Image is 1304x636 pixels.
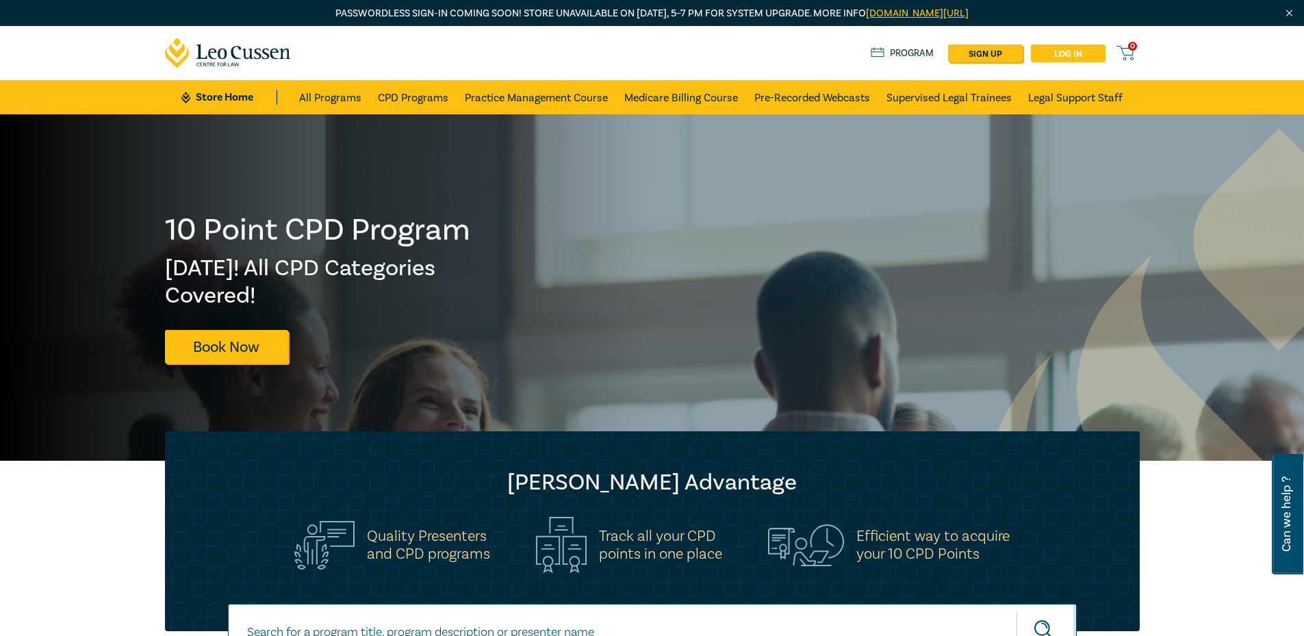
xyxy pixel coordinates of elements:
[299,80,361,114] a: All Programs
[165,212,472,248] h1: 10 Point CPD Program
[294,521,355,570] img: Quality Presenters<br>and CPD programs
[165,6,1140,21] p: Passwordless sign-in coming soon! Store unavailable on [DATE], 5–7 PM for system upgrade. More info
[165,255,472,309] h2: [DATE]! All CPD Categories Covered!
[1128,42,1137,51] span: 0
[599,527,722,563] h5: Track all your CPD points in one place
[768,524,844,565] img: Efficient way to acquire<br>your 10 CPD Points
[165,330,288,364] a: Book Now
[181,90,277,105] a: Store Home
[1280,462,1293,566] span: Can we help ?
[1031,44,1105,62] a: Log in
[866,7,969,20] a: [DOMAIN_NAME][URL]
[367,527,490,563] h5: Quality Presenters and CPD programs
[856,527,1010,563] h5: Efficient way to acquire your 10 CPD Points
[192,469,1112,496] h2: [PERSON_NAME] Advantage
[948,44,1023,62] a: sign up
[536,517,587,573] img: Track all your CPD<br>points in one place
[1283,8,1295,19] img: Close
[754,80,870,114] a: Pre-Recorded Webcasts
[871,46,934,61] a: Program
[886,80,1012,114] a: Supervised Legal Trainees
[378,80,448,114] a: CPD Programs
[465,80,608,114] a: Practice Management Course
[1028,80,1123,114] a: Legal Support Staff
[624,80,738,114] a: Medicare Billing Course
